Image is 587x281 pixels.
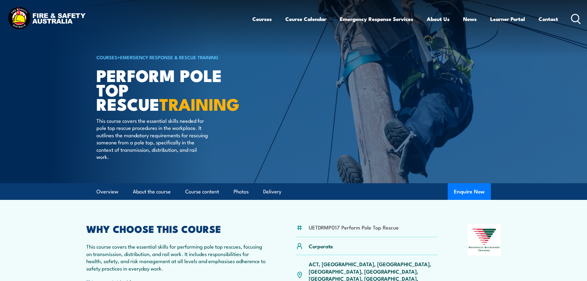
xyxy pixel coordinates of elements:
[96,68,249,111] h1: Perform Pole Top Rescue
[252,11,272,27] a: Courses
[309,242,333,250] p: Corporate
[96,53,249,61] h6: >
[86,224,266,233] h2: WHY CHOOSE THIS COURSE
[463,11,477,27] a: News
[285,11,326,27] a: Course Calendar
[340,11,413,27] a: Emergency Response Services
[86,243,266,272] p: This course covers the essential skills for performing pole top rescues, focusing on transmission...
[539,11,558,27] a: Contact
[96,54,117,60] a: COURSES
[96,117,209,160] p: This course covers the essential skills needed for pole top rescue procedures in the workplace. I...
[234,184,249,200] a: Photos
[159,91,239,116] strong: TRAINING
[448,183,491,200] button: Enquire Now
[120,54,218,60] a: Emergency Response & Rescue Training
[490,11,525,27] a: Learner Portal
[309,224,399,231] li: UETDRMP017 Perform Pole Top Rescue
[468,224,501,256] img: Nationally Recognised Training logo.
[133,184,171,200] a: About the course
[96,184,118,200] a: Overview
[185,184,219,200] a: Course content
[427,11,450,27] a: About Us
[263,184,281,200] a: Delivery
